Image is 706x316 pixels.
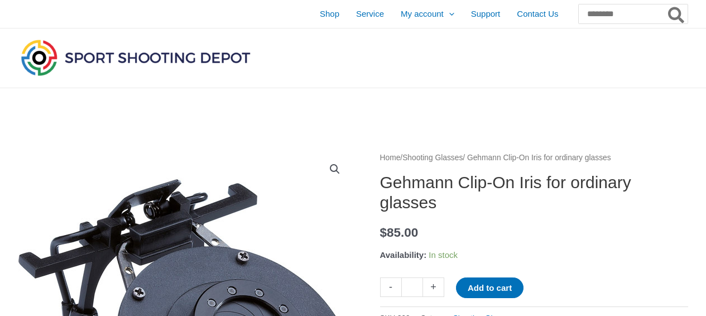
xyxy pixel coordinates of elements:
[380,151,688,165] nav: Breadcrumb
[380,277,401,297] a: -
[402,154,463,162] a: Shooting Glasses
[380,226,419,240] bdi: 85.00
[380,173,688,213] h1: Gehmann Clip-On Iris for ordinary glasses
[18,37,253,78] img: Sport Shooting Depot
[401,277,423,297] input: Product quantity
[429,250,458,260] span: In stock
[380,154,401,162] a: Home
[666,4,688,23] button: Search
[380,250,427,260] span: Availability:
[325,159,345,179] a: View full-screen image gallery
[423,277,444,297] a: +
[380,226,387,240] span: $
[456,277,524,298] button: Add to cart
